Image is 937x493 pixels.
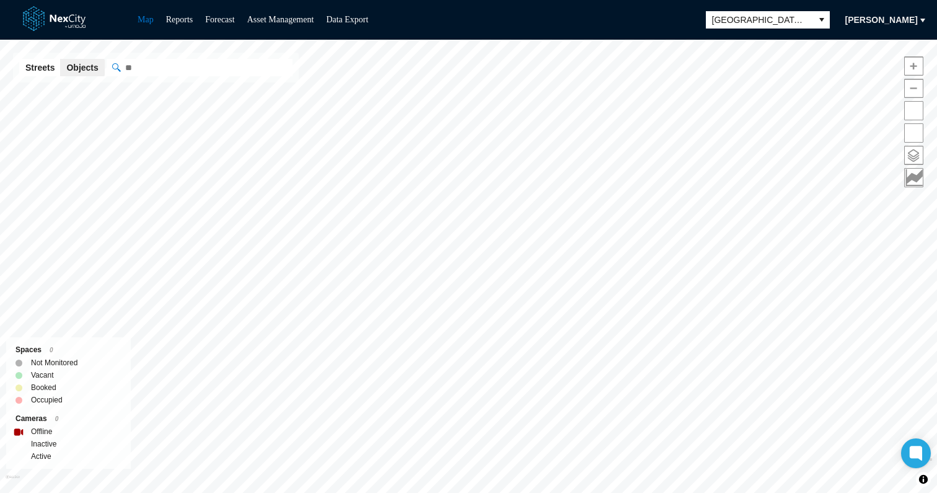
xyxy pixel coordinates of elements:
[166,15,193,24] a: Reports
[50,347,53,353] span: 0
[326,15,368,24] a: Data Export
[904,123,923,143] button: Home
[837,10,926,30] button: [PERSON_NAME]
[916,472,931,487] button: Toggle attribution
[904,56,923,76] button: Zoom in
[15,412,121,425] div: Cameras
[31,381,56,394] label: Booked
[247,15,314,24] a: Asset Management
[31,357,77,369] label: Not Monitored
[904,146,923,165] button: Layers management
[15,344,121,357] div: Spaces
[31,450,51,463] label: Active
[905,102,923,120] span: Reset bearing to north
[205,15,234,24] a: Forecast
[66,61,98,74] span: Objects
[904,101,923,120] button: Reset bearing to north
[904,79,923,98] button: Zoom out
[19,59,61,76] button: Streets
[31,394,63,406] label: Occupied
[814,11,830,29] button: select
[31,425,52,438] label: Offline
[905,79,923,97] span: Zoom out
[845,14,918,26] span: [PERSON_NAME]
[31,438,56,450] label: Inactive
[920,473,927,486] span: Toggle attribution
[905,57,923,75] span: Zoom in
[60,59,104,76] button: Objects
[55,415,59,422] span: 0
[712,14,807,26] span: [GEOGRAPHIC_DATA][PERSON_NAME]
[904,168,923,187] button: Key metrics
[138,15,154,24] a: Map
[25,61,55,74] span: Streets
[6,475,20,489] a: Mapbox homepage
[31,369,53,381] label: Vacant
